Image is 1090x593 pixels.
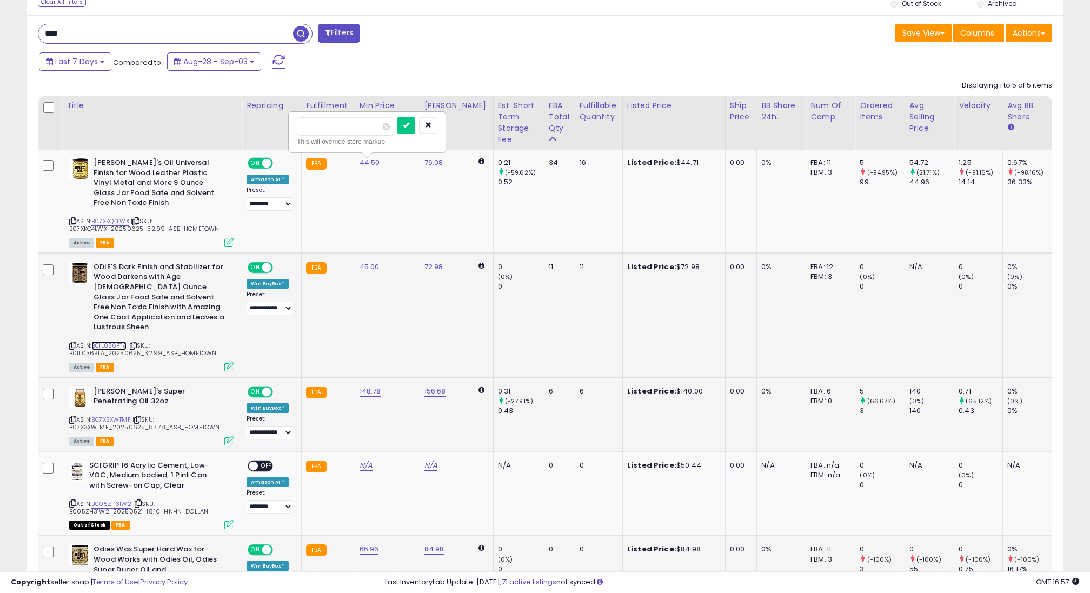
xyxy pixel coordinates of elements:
div: 34 [549,158,567,168]
div: BB Share 24h. [761,100,801,123]
div: FBA: 11 [810,158,847,168]
span: Compared to: [113,57,163,68]
small: (-94.95%) [867,168,898,177]
a: Privacy Policy [140,577,188,587]
div: 0% [761,544,797,554]
div: Num of Comp. [810,100,850,123]
small: (0%) [860,471,875,479]
a: B07XKQ4LWX [91,217,129,226]
span: FBA [96,363,114,372]
img: 51WspLjBoGL._SL40_.jpg [69,262,91,284]
div: 0 [498,544,544,554]
div: 0 [860,282,904,291]
a: B07X3XWTMF [91,415,131,424]
div: 0.43 [959,406,1002,416]
small: (0%) [1007,272,1022,281]
small: (0%) [1007,397,1022,405]
small: (-100%) [966,555,991,564]
div: FBM: n/a [810,470,847,480]
b: Listed Price: [627,157,676,168]
a: 44.50 [360,157,380,168]
div: 0% [761,262,797,272]
span: All listings that are currently out of stock and unavailable for purchase on Amazon [69,521,110,530]
div: 0 [860,262,904,272]
div: Ship Price [730,100,752,123]
div: 11 [580,262,614,272]
div: 0.00 [730,262,748,272]
div: Win BuyBox * [247,279,289,289]
div: 0 [860,544,904,554]
img: 51JHjb6y3eL._SL40_.jpg [69,158,91,179]
div: Amazon AI * [247,477,289,487]
span: ON [249,545,262,555]
div: 0 [909,544,954,554]
b: [PERSON_NAME]'s Super Penetrating Oil 32oz [94,387,225,409]
div: Win BuyBox * [247,403,289,413]
button: Filters [318,24,360,43]
div: $50.44 [627,461,717,470]
small: (0%) [498,555,513,564]
small: (-100%) [916,555,941,564]
div: FBM: 3 [810,555,847,564]
div: Preset: [247,415,293,439]
span: | SKU: B01L036PTA_20250625_32.99_ASB_HOMETOWN [69,341,216,357]
div: Avg Selling Price [909,100,950,134]
div: 36.33% [1007,177,1052,187]
div: Fulfillment [306,100,350,111]
div: Amazon AI * [247,175,289,184]
div: 0.43 [498,406,544,416]
button: Aug-28 - Sep-03 [167,52,261,71]
span: ON [249,263,262,272]
small: FBA [306,387,326,398]
div: Ordered Items [860,100,900,123]
div: 6 [580,387,614,396]
button: Last 7 Days [39,52,111,71]
div: 0.00 [730,544,748,554]
strong: Copyright [11,577,50,587]
a: 84.98 [424,544,444,555]
div: 0 [959,544,1002,554]
div: $44.71 [627,158,717,168]
b: Listed Price: [627,460,676,470]
button: Columns [953,24,1004,42]
div: 0.52 [498,177,544,187]
div: 0.67% [1007,158,1052,168]
div: 0 [959,262,1002,272]
span: Columns [960,28,994,38]
div: $140.00 [627,387,717,396]
div: 16 [580,158,614,168]
a: N/A [360,460,373,471]
div: Displaying 1 to 5 of 5 items [962,81,1052,91]
div: 140 [909,406,954,416]
span: ON [249,159,262,168]
span: ON [249,387,262,396]
div: 5 [860,387,904,396]
div: ASIN: [69,461,234,529]
a: 148.78 [360,386,381,397]
b: ODIE'S Dark Finish and Stabilizer for Wood Darkens with Age [DEMOGRAPHIC_DATA] Ounce Glass Jar Fo... [94,262,225,335]
div: 0 [498,282,544,291]
div: N/A [909,461,946,470]
small: (-59.62%) [505,168,536,177]
div: ASIN: [69,158,234,246]
div: ASIN: [69,262,234,370]
button: Actions [1006,24,1052,42]
div: 0% [1007,282,1052,291]
div: 0.00 [730,158,748,168]
div: Avg BB Share [1007,100,1047,123]
div: 0 [498,262,544,272]
img: 41rEGew1nyL._SL40_.jpg [69,387,91,408]
div: [PERSON_NAME] [424,100,489,111]
span: OFF [258,461,275,470]
div: Est. Short Term Storage Fee [498,100,540,145]
div: Last InventoryLab Update: [DATE], not synced. [385,577,1079,588]
div: 0% [761,387,797,396]
a: B01L036PTA [91,341,127,350]
div: 0.00 [730,461,748,470]
div: $72.98 [627,262,717,272]
div: 0.00 [730,387,748,396]
div: Preset: [247,489,293,514]
small: (66.67%) [867,397,895,405]
div: 0 [959,461,1002,470]
span: FBA [96,437,114,446]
